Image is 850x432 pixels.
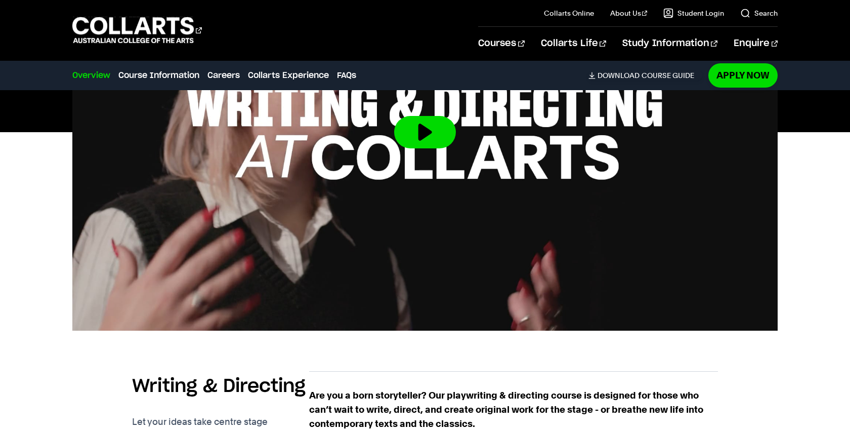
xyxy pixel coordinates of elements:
[72,69,110,82] a: Overview
[708,63,778,87] a: Apply Now
[663,8,724,18] a: Student Login
[610,8,648,18] a: About Us
[478,27,524,60] a: Courses
[734,27,778,60] a: Enquire
[132,375,306,398] h2: Writing & Directing
[544,8,594,18] a: Collarts Online
[309,390,703,429] strong: Are you a born storyteller? Our playwriting & directing course is designed for those who can’t wa...
[132,415,268,429] p: Let your ideas take centre stage
[598,71,640,80] span: Download
[118,69,199,82] a: Course Information
[622,27,717,60] a: Study Information
[740,8,778,18] a: Search
[541,27,606,60] a: Collarts Life
[207,69,240,82] a: Careers
[337,69,356,82] a: FAQs
[248,69,329,82] a: Collarts Experience
[588,71,702,80] a: DownloadCourse Guide
[72,16,202,45] div: Go to homepage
